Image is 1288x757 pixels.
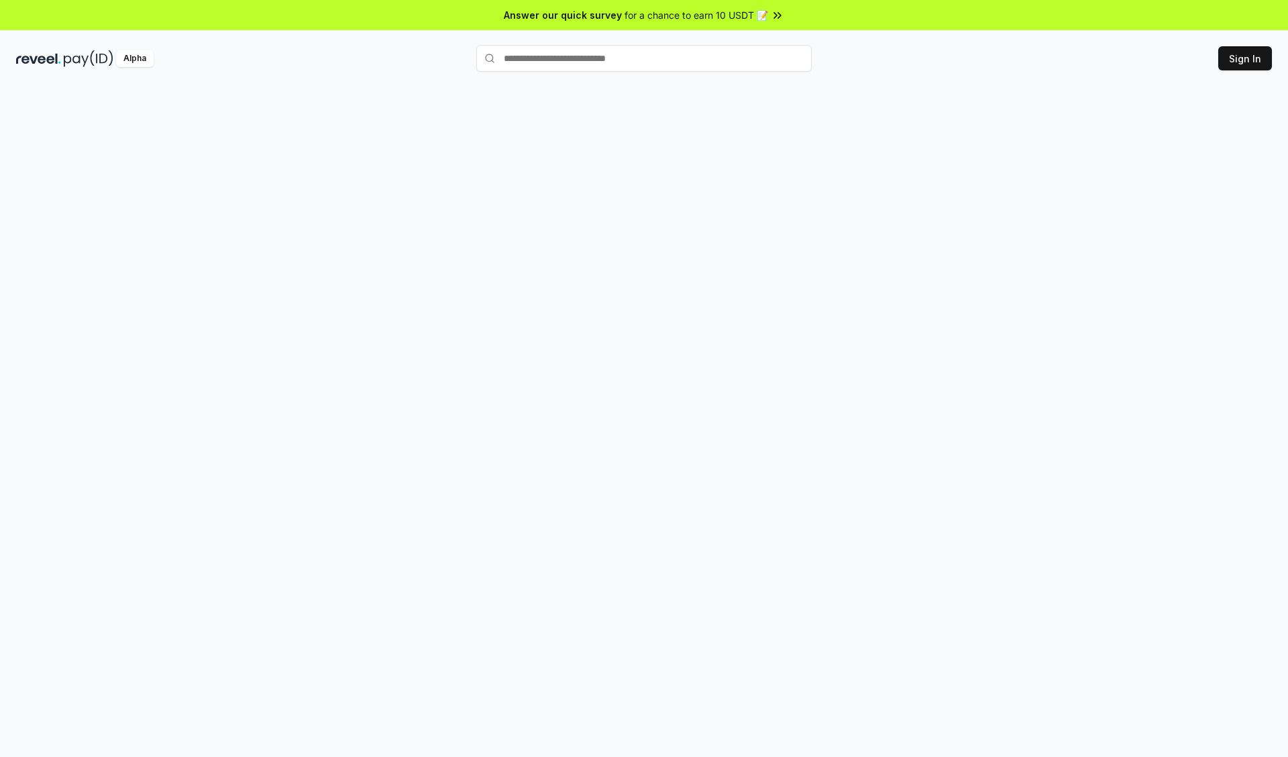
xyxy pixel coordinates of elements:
span: for a chance to earn 10 USDT 📝 [625,8,768,22]
button: Sign In [1218,46,1272,70]
img: pay_id [64,50,113,67]
span: Answer our quick survey [504,8,622,22]
div: Alpha [116,50,154,67]
img: reveel_dark [16,50,61,67]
